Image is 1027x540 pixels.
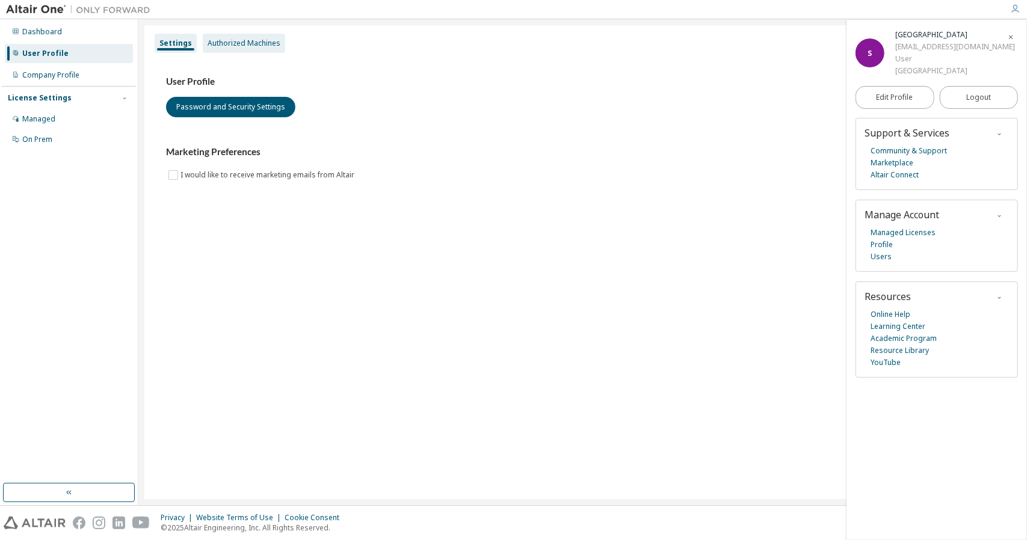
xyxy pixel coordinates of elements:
[166,76,999,88] h3: User Profile
[871,145,947,157] a: Community & Support
[871,169,919,181] a: Altair Connect
[22,70,79,80] div: Company Profile
[166,97,295,117] button: Password and Security Settings
[966,91,991,103] span: Logout
[93,517,105,529] img: instagram.svg
[868,48,872,58] span: S
[22,49,69,58] div: User Profile
[285,513,347,523] div: Cookie Consent
[865,290,911,303] span: Resources
[871,357,901,369] a: YouTube
[22,135,52,144] div: On Prem
[161,513,196,523] div: Privacy
[877,93,913,102] span: Edit Profile
[871,345,929,357] a: Resource Library
[856,86,934,109] a: Edit Profile
[159,38,192,48] div: Settings
[895,41,1015,53] div: [EMAIL_ADDRESS][DOMAIN_NAME]
[132,517,150,529] img: youtube.svg
[865,126,949,140] span: Support & Services
[871,251,892,263] a: Users
[871,239,893,251] a: Profile
[208,38,280,48] div: Authorized Machines
[871,308,910,321] a: Online Help
[73,517,85,529] img: facebook.svg
[871,321,925,333] a: Learning Center
[22,114,55,124] div: Managed
[895,65,1015,77] div: [GEOGRAPHIC_DATA]
[22,27,62,37] div: Dashboard
[6,4,156,16] img: Altair One
[4,517,66,529] img: altair_logo.svg
[940,86,1019,109] button: Logout
[895,53,1015,65] div: User
[113,517,125,529] img: linkedin.svg
[180,168,357,182] label: I would like to receive marketing emails from Altair
[871,157,913,169] a: Marketplace
[871,333,937,345] a: Academic Program
[161,523,347,533] p: © 2025 Altair Engineering, Inc. All Rights Reserved.
[895,29,1015,41] div: Sunwoo Park
[865,208,939,221] span: Manage Account
[166,146,999,158] h3: Marketing Preferences
[871,227,936,239] a: Managed Licenses
[196,513,285,523] div: Website Terms of Use
[8,93,72,103] div: License Settings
